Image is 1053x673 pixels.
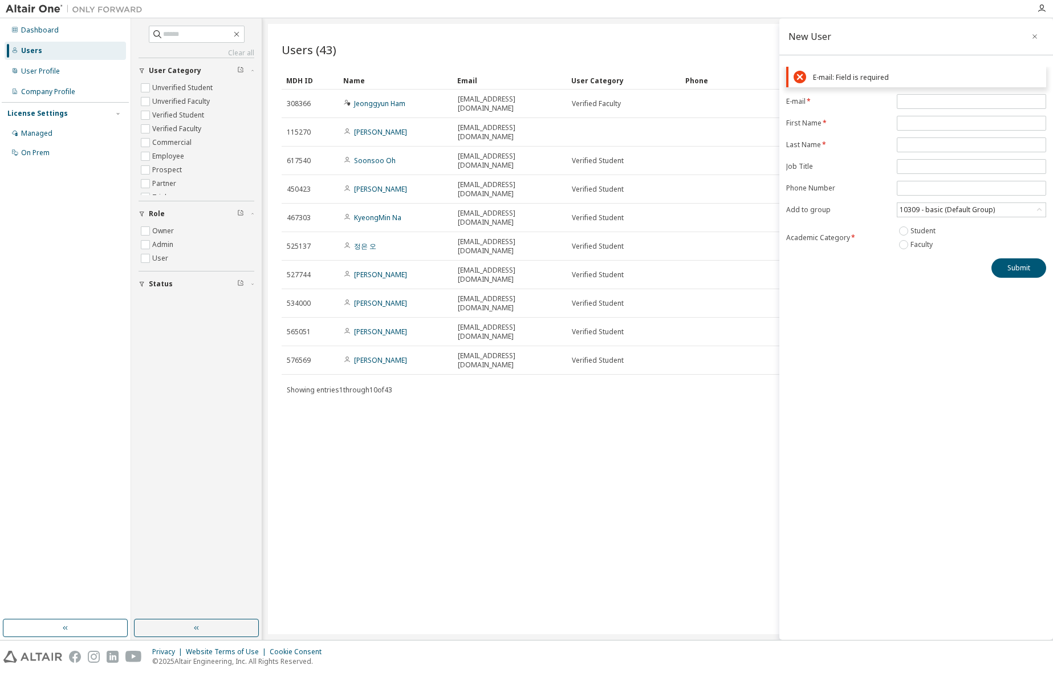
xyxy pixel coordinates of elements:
div: Cookie Consent [270,647,328,656]
label: Verified Faculty [152,122,204,136]
span: 527744 [287,270,311,279]
div: 10309 - basic (Default Group) [897,203,1046,217]
div: On Prem [21,148,50,157]
a: [PERSON_NAME] [354,298,407,308]
label: E-mail [786,97,890,106]
span: Showing entries 1 through 10 of 43 [287,385,392,395]
label: Prospect [152,163,184,177]
label: Last Name [786,140,890,149]
span: [EMAIL_ADDRESS][DOMAIN_NAME] [458,266,562,284]
div: Website Terms of Use [186,647,270,656]
span: 467303 [287,213,311,222]
img: Altair One [6,3,148,15]
div: Dashboard [21,26,59,35]
button: Role [139,201,254,226]
div: Name [343,71,448,90]
span: 617540 [287,156,311,165]
div: E-mail: Field is required [813,73,1041,82]
a: Soonsoo Oh [354,156,396,165]
div: MDH ID [286,71,334,90]
img: youtube.svg [125,651,142,663]
span: Verified Student [572,299,624,308]
span: 576569 [287,356,311,365]
button: Status [139,271,254,297]
span: Role [149,209,165,218]
p: © 2025 Altair Engineering, Inc. All Rights Reserved. [152,656,328,666]
span: Users (43) [282,42,336,58]
span: Clear filter [237,279,244,289]
span: 115270 [287,128,311,137]
span: 534000 [287,299,311,308]
span: User Category [149,66,201,75]
label: Employee [152,149,186,163]
label: Admin [152,238,176,252]
a: Jeonggyun Ham [354,99,405,108]
span: [EMAIL_ADDRESS][DOMAIN_NAME] [458,294,562,313]
span: Status [149,279,173,289]
span: Clear filter [237,66,244,75]
div: 10309 - basic (Default Group) [898,204,997,216]
div: Privacy [152,647,186,656]
span: [EMAIL_ADDRESS][DOMAIN_NAME] [458,152,562,170]
span: [EMAIL_ADDRESS][DOMAIN_NAME] [458,351,562,370]
span: 308366 [287,99,311,108]
img: facebook.svg [69,651,81,663]
div: Managed [21,129,52,138]
a: [PERSON_NAME] [354,127,407,137]
div: User Category [571,71,676,90]
label: Faculty [910,238,935,252]
div: License Settings [7,109,68,118]
a: [PERSON_NAME] [354,355,407,365]
div: Email [457,71,562,90]
a: Clear all [139,48,254,58]
label: Trial [152,190,169,204]
a: [PERSON_NAME] [354,327,407,336]
span: Verified Faculty [572,99,621,108]
span: Verified Student [572,356,624,365]
a: [PERSON_NAME] [354,184,407,194]
span: 525137 [287,242,311,251]
button: User Category [139,58,254,83]
label: Verified Student [152,108,206,122]
img: linkedin.svg [107,651,119,663]
label: Student [910,224,938,238]
span: [EMAIL_ADDRESS][DOMAIN_NAME] [458,95,562,113]
span: [EMAIL_ADDRESS][DOMAIN_NAME] [458,123,562,141]
label: First Name [786,119,890,128]
span: [EMAIL_ADDRESS][DOMAIN_NAME] [458,237,562,256]
span: Verified Student [572,185,624,194]
a: 정은 오 [354,241,376,251]
div: Company Profile [21,87,75,96]
img: instagram.svg [88,651,100,663]
label: Commercial [152,136,194,149]
div: New User [788,32,831,41]
label: Job Title [786,162,890,171]
span: [EMAIL_ADDRESS][DOMAIN_NAME] [458,323,562,341]
button: Submit [991,258,1046,278]
label: Partner [152,177,178,190]
label: Academic Category [786,233,890,242]
label: Unverified Student [152,81,215,95]
span: [EMAIL_ADDRESS][DOMAIN_NAME] [458,180,562,198]
span: Verified Student [572,213,624,222]
span: Verified Student [572,156,624,165]
label: Owner [152,224,176,238]
div: User Profile [21,67,60,76]
label: User [152,252,170,265]
span: Verified Student [572,270,624,279]
a: KyeongMin Na [354,213,401,222]
img: altair_logo.svg [3,651,62,663]
span: Clear filter [237,209,244,218]
span: 565051 [287,327,311,336]
span: 450423 [287,185,311,194]
label: Phone Number [786,184,890,193]
span: [EMAIL_ADDRESS][DOMAIN_NAME] [458,209,562,227]
span: Verified Student [572,242,624,251]
div: Phone [685,71,790,90]
span: Verified Student [572,327,624,336]
a: [PERSON_NAME] [354,270,407,279]
div: Users [21,46,42,55]
label: Add to group [786,205,890,214]
label: Unverified Faculty [152,95,212,108]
